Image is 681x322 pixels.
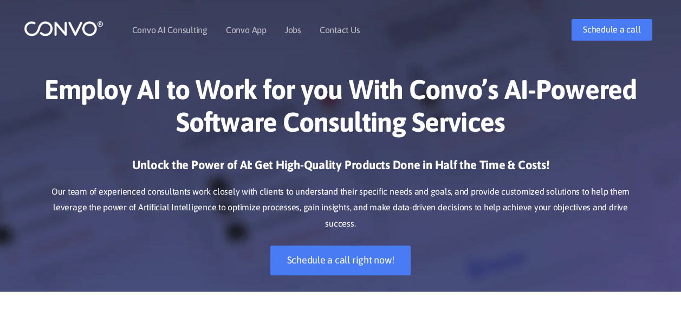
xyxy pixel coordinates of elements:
[132,25,207,34] a: Convo AI Consulting
[24,20,103,37] img: logo_1.png
[285,25,301,34] a: Jobs
[320,25,360,34] a: Contact Us
[270,246,411,275] a: Schedule a call right now!
[40,73,641,146] h1: Employ AI to Work for you With Convo’s AI-Powered Software Consulting Services
[40,157,641,181] h3: Unlock the Power of AI: Get High-Quality Products Done in Half the Time & Costs!
[572,19,652,41] a: Schedule a call
[40,184,641,233] p: Our team of experienced consultants work closely with clients to understand their specific needs ...
[226,25,267,34] a: Convo App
